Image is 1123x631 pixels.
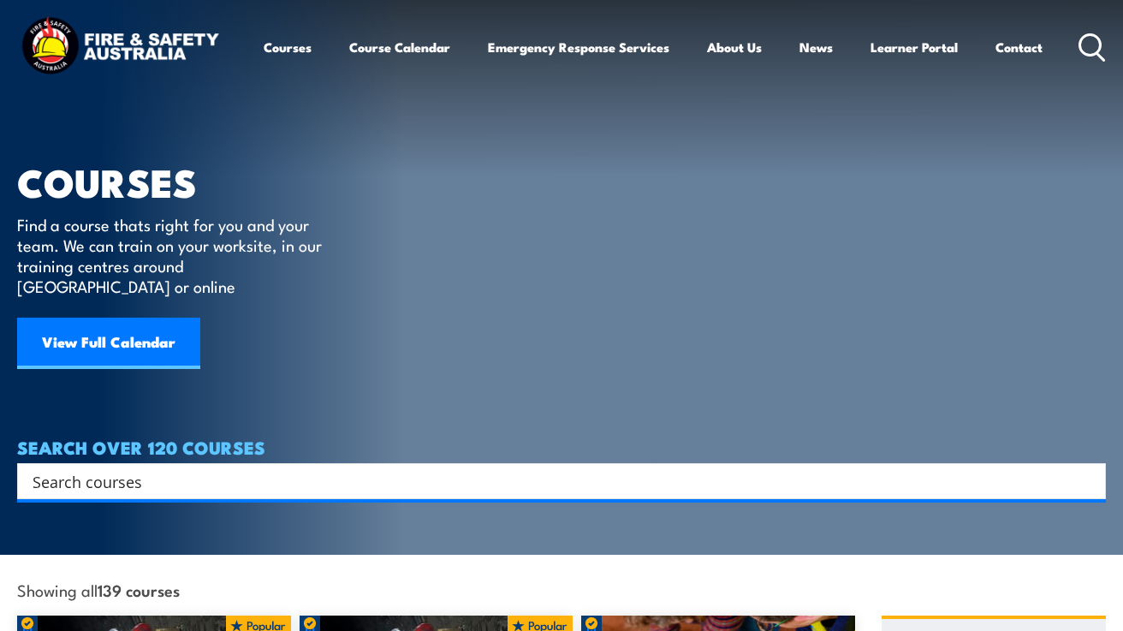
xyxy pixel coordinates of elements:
[17,318,200,369] a: View Full Calendar
[799,27,833,68] a: News
[349,27,450,68] a: Course Calendar
[488,27,669,68] a: Emergency Response Services
[17,438,1106,456] h4: SEARCH OVER 120 COURSES
[98,578,180,601] strong: 139 courses
[707,27,762,68] a: About Us
[995,27,1043,68] a: Contact
[17,580,180,598] span: Showing all
[17,214,330,296] p: Find a course thats right for you and your team. We can train on your worksite, in our training c...
[33,468,1068,494] input: Search input
[264,27,312,68] a: Courses
[1076,469,1100,493] button: Search magnifier button
[870,27,958,68] a: Learner Portal
[36,469,1072,493] form: Search form
[17,164,347,198] h1: COURSES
